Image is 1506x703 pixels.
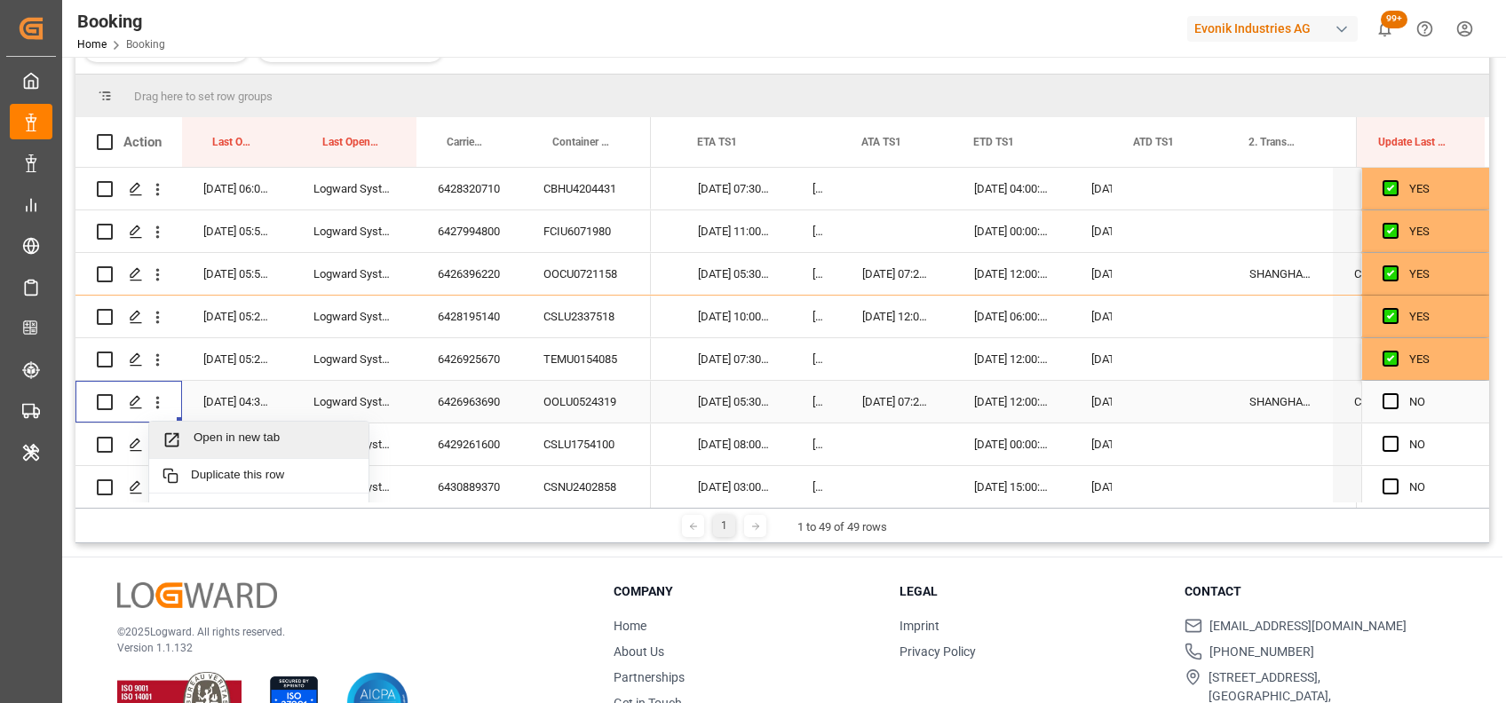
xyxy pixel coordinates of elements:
[117,582,277,608] img: Logward Logo
[900,582,1162,601] h3: Legal
[416,296,522,337] div: 6428195140
[1409,382,1468,423] div: NO
[861,136,901,148] span: ATA TS1
[1070,296,1113,337] div: [DATE] 00:00:00
[292,296,416,337] div: Logward System
[75,253,651,296] div: Press SPACE to select this row.
[953,253,1070,295] div: [DATE] 12:00:00
[322,136,379,148] span: Last Opened By
[900,619,939,633] a: Imprint
[77,38,107,51] a: Home
[1070,423,1113,465] div: [DATE] 00:00:00
[522,466,651,508] div: CSNU2402858
[791,423,841,465] div: [DATE] 00:00:00
[1333,381,1383,423] div: CN
[973,136,1014,148] span: ETD TS1
[791,381,841,423] div: [DATE] 00:00:00
[614,670,685,684] a: Partnerships
[1361,466,1489,509] div: Press SPACE to select this row.
[522,253,651,295] div: OOCU0721158
[1361,381,1489,423] div: Press SPACE to select this row.
[447,136,485,148] span: Carrier Booking No.
[416,381,522,423] div: 6426963690
[182,296,292,337] div: [DATE] 05:25:55
[841,381,953,423] div: [DATE] 07:29:09
[791,210,841,252] div: [DATE] 00:00:00
[1361,296,1489,338] div: Press SPACE to select this row.
[182,338,292,380] div: [DATE] 05:23:52
[677,296,791,337] div: [DATE] 10:00:00
[75,381,651,423] div: Press SPACE to select this row.
[1228,381,1333,423] div: SHANGHAI PT
[75,466,651,509] div: Press SPACE to select this row.
[522,423,651,465] div: CSLU1754100
[1409,339,1468,380] div: YES
[75,423,651,466] div: Press SPACE to select this row.
[1409,169,1468,209] div: YES
[1133,136,1174,148] span: ATD TS1
[1209,643,1314,661] span: [PHONE_NUMBER]
[75,338,651,381] div: Press SPACE to select this row.
[1361,338,1489,381] div: Press SPACE to select this row.
[522,210,651,252] div: FCIU6071980
[1409,424,1468,465] div: NO
[953,466,1070,508] div: [DATE] 15:00:00
[677,168,791,209] div: [DATE] 07:30:00
[1361,423,1489,466] div: Press SPACE to select this row.
[134,90,273,103] span: Drag here to set row groups
[416,253,522,295] div: 6426396220
[791,296,841,337] div: [DATE] 00:00:00
[677,253,791,295] div: [DATE] 05:30:00
[713,515,735,537] div: 1
[1405,9,1445,49] button: Help Center
[1361,168,1489,210] div: Press SPACE to select this row.
[791,466,841,508] div: [DATE] 10:00:00
[791,338,841,380] div: [DATE] 00:00:00
[117,640,569,656] p: Version 1.1.132
[900,644,976,659] a: Privacy Policy
[614,582,876,601] h3: Company
[522,381,651,423] div: OOLU0524319
[117,624,569,640] p: © 2025 Logward. All rights reserved.
[1070,210,1113,252] div: [DATE] 00:00:00
[1409,296,1468,337] div: YES
[292,381,416,423] div: Logward System
[182,381,292,423] div: [DATE] 04:37:18
[677,466,791,508] div: [DATE] 03:00:00
[182,253,292,295] div: [DATE] 05:56:26
[1361,253,1489,296] div: Press SPACE to select this row.
[522,168,651,209] div: CBHU4204431
[212,136,255,148] span: Last Opened Date
[75,296,651,338] div: Press SPACE to select this row.
[292,210,416,252] div: Logward System
[1409,211,1468,252] div: YES
[123,134,162,150] div: Action
[1070,338,1113,380] div: [DATE] 00:00:00
[522,338,651,380] div: TEMU0154085
[1228,253,1333,295] div: SHANGHAI PT
[416,210,522,252] div: 6427994800
[1070,253,1113,295] div: [DATE] 00:00:00
[791,168,841,209] div: [DATE] 00:00:00
[614,644,664,659] a: About Us
[614,619,646,633] a: Home
[75,168,651,210] div: Press SPACE to select this row.
[416,168,522,209] div: 6428320710
[953,296,1070,337] div: [DATE] 06:00:00
[1209,617,1407,636] span: [EMAIL_ADDRESS][DOMAIN_NAME]
[953,210,1070,252] div: [DATE] 00:00:00
[1185,582,1447,601] h3: Contact
[292,168,416,209] div: Logward System
[1187,12,1365,45] button: Evonik Industries AG
[182,210,292,252] div: [DATE] 05:58:34
[522,296,651,337] div: CSLU2337518
[1378,136,1447,148] span: Update Last Opened By
[1365,9,1405,49] button: show 107 new notifications
[841,253,953,295] div: [DATE] 07:29:09
[1381,11,1407,28] span: 99+
[1361,210,1489,253] div: Press SPACE to select this row.
[1070,466,1113,508] div: [DATE] 15:00:00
